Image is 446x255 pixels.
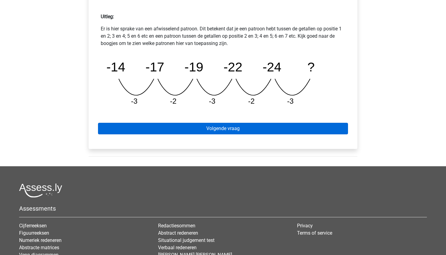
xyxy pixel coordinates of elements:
[297,223,313,229] a: Privacy
[209,97,216,105] tspan: -3
[19,183,62,198] img: Assessly logo
[19,237,62,243] a: Numeriek redeneren
[146,60,164,74] tspan: -17
[131,97,138,105] tspan: -3
[101,25,345,47] p: Er is hier sprake van een afwisselend patroon. Dit betekent dat je een patroon hebt tussen de get...
[19,223,47,229] a: Cijferreeksen
[185,60,204,74] tspan: -19
[106,60,125,74] tspan: -14
[248,97,255,105] tspan: -2
[263,60,282,74] tspan: -24
[19,245,59,250] a: Abstracte matrices
[297,230,332,236] a: Terms of service
[98,123,348,134] a: Volgende vraag
[19,230,49,236] a: Figuurreeksen
[158,230,198,236] a: Abstract redeneren
[308,60,315,74] tspan: ?
[158,245,197,250] a: Verbaal redeneren
[101,14,114,19] strong: Uitleg:
[288,97,294,105] tspan: -3
[158,223,195,229] a: Redactiesommen
[224,60,243,74] tspan: -22
[170,97,177,105] tspan: -2
[158,237,215,243] a: Situational judgement test
[19,205,427,212] h5: Assessments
